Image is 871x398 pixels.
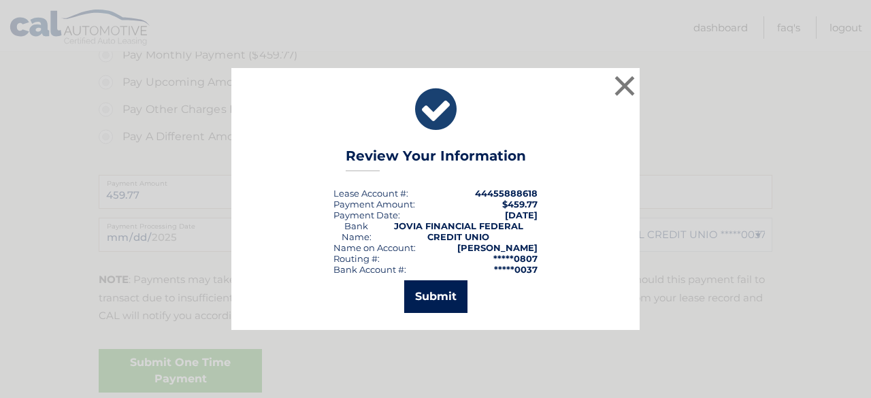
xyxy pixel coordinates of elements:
span: [DATE] [505,210,538,220]
div: Bank Name: [333,220,379,242]
span: Payment Date [333,210,398,220]
h3: Review Your Information [346,148,526,171]
div: Payment Amount: [333,199,415,210]
div: Routing #: [333,253,380,264]
div: Lease Account #: [333,188,408,199]
div: Bank Account #: [333,264,406,275]
strong: [PERSON_NAME] [457,242,538,253]
strong: 44455888618 [475,188,538,199]
button: Submit [404,280,467,313]
div: : [333,210,400,220]
span: $459.77 [502,199,538,210]
div: Name on Account: [333,242,416,253]
button: × [611,72,638,99]
strong: JOVIA FINANCIAL FEDERAL CREDIT UNIO [394,220,523,242]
